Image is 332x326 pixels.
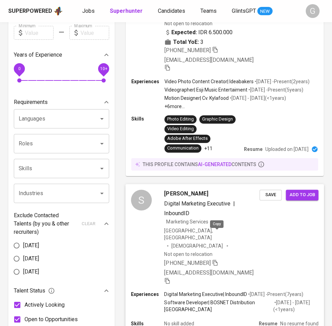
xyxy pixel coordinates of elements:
div: Graphic Design [202,116,233,123]
button: Save [259,190,282,200]
p: Motion Designer | Cv. Kylafood [164,95,229,102]
p: +11 [204,145,212,152]
button: Open [97,139,107,148]
span: Teams [200,8,217,14]
span: 0 [18,66,20,71]
span: Add to job [290,191,315,199]
p: Experiences [131,78,164,85]
b: Expected: [171,28,197,37]
b: Total YoE: [173,38,199,46]
b: Superhunter [110,8,143,14]
p: Exclude Contacted Talents (by you & other recruiters) [14,211,77,236]
span: Talent Status [14,287,55,295]
p: Software Developer | BOSNET Distribution [GEOGRAPHIC_DATA] [164,299,273,313]
div: Exclude Contacted Talents (by you & other recruiters)clear [14,211,109,236]
div: Years of Experience [14,48,109,62]
p: this profile contains contents [143,161,256,168]
span: 10+ [100,66,107,71]
div: IDR 6.500.000 [164,28,233,37]
span: [DATE] [23,268,39,276]
p: Requirements [14,98,48,106]
div: Photo Editing [167,116,194,123]
a: Teams [200,7,218,16]
span: Candidates [158,8,185,14]
p: • [DATE] - Present ( 5 years ) [247,86,303,93]
p: Experiences [131,291,164,298]
p: Skills [131,115,164,122]
a: Jobs [82,7,96,16]
div: Video Editing [167,126,194,132]
span: [EMAIL_ADDRESS][DOMAIN_NAME] [164,269,254,276]
p: • [DATE] - [DATE] ( <1 years ) [229,95,286,102]
span: Open to Opportunities [25,315,78,324]
span: [EMAIL_ADDRESS][DOMAIN_NAME] [164,57,254,63]
span: Save [263,191,278,199]
div: G [306,4,320,18]
span: Actively Looking [25,301,65,309]
span: Marketing Services [166,219,208,224]
p: Videographer | Esji Music Entertaiment [164,86,247,93]
span: Digital Marketing Executive [164,200,230,207]
p: • [DATE] - [DATE] ( <1 years ) [273,299,318,313]
p: Not open to relocation [164,251,212,258]
span: GlintsGPT [232,8,256,14]
span: AI-generated [198,162,231,167]
div: Requirements [14,95,109,109]
span: [PHONE_NUMBER] [164,260,210,266]
span: 3 [200,38,203,46]
div: Superpowered [8,7,52,15]
a: GlintsGPT NEW [232,7,273,16]
div: [GEOGRAPHIC_DATA], [GEOGRAPHIC_DATA] [164,227,259,241]
span: [PHONE_NUMBER] [164,47,211,54]
input: Value [25,26,54,40]
img: app logo [54,6,63,16]
p: Resume [244,146,263,153]
a: Candidates [158,7,187,16]
input: Value [80,26,109,40]
button: Add to job [286,190,319,200]
p: Years of Experience [14,51,62,59]
span: [DEMOGRAPHIC_DATA] [171,242,224,249]
span: | [233,199,235,208]
span: NEW [257,8,273,15]
span: [PERSON_NAME] [164,190,208,198]
p: • [DATE] - Present ( 7 years ) [247,291,303,298]
span: InboundID [164,210,189,216]
p: +6 more ... [164,103,310,110]
p: Digital Marketing Executive | InboundID [164,291,247,298]
span: [DATE] [23,241,39,250]
p: Not open to relocation [164,20,212,27]
div: Adobe After Effects [167,135,208,142]
span: [DATE] [23,255,39,263]
button: Open [97,164,107,173]
p: Video Photo Content Creator | Ideabakers [164,78,254,85]
a: Superpoweredapp logo [8,6,63,16]
p: Uploaded on [DATE] [265,146,309,153]
button: Open [97,114,107,124]
p: • [DATE] - Present ( 2 years ) [254,78,310,85]
button: Open [97,189,107,198]
div: Talent Status [14,284,109,298]
a: Superhunter [110,7,144,16]
div: Communication [167,145,199,152]
span: Jobs [82,8,95,14]
div: S [131,190,152,210]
